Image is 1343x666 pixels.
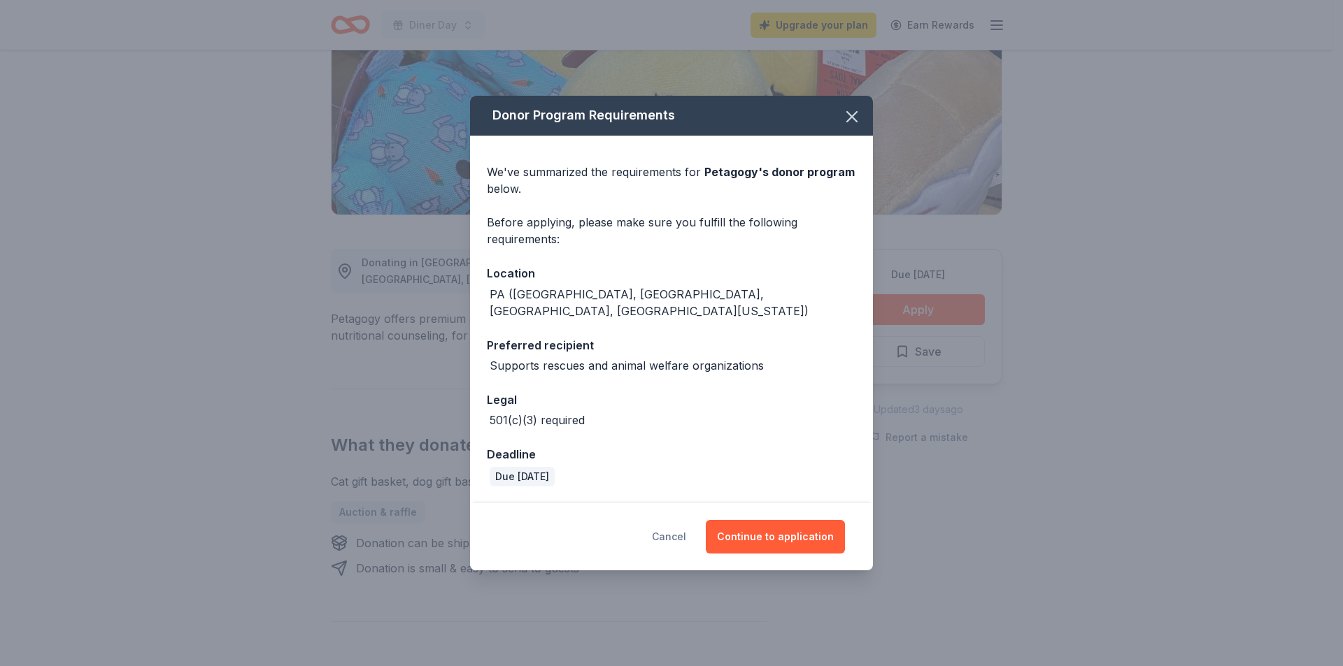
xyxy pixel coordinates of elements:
div: Donor Program Requirements [470,96,873,136]
span: Petagogy 's donor program [704,165,855,179]
div: We've summarized the requirements for below. [487,164,856,197]
div: Due [DATE] [490,467,555,486]
div: Location [487,264,856,282]
div: Before applying, please make sure you fulfill the following requirements: [487,214,856,247]
div: 501(c)(3) required [490,412,585,428]
div: Preferred recipient [487,336,856,354]
div: PA ([GEOGRAPHIC_DATA], [GEOGRAPHIC_DATA], [GEOGRAPHIC_DATA], [GEOGRAPHIC_DATA][US_STATE]) [490,286,856,319]
div: Deadline [487,445,856,463]
div: Supports rescues and animal welfare organizations [490,357,764,374]
button: Continue to application [706,520,845,553]
div: Legal [487,391,856,409]
button: Cancel [652,520,686,553]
